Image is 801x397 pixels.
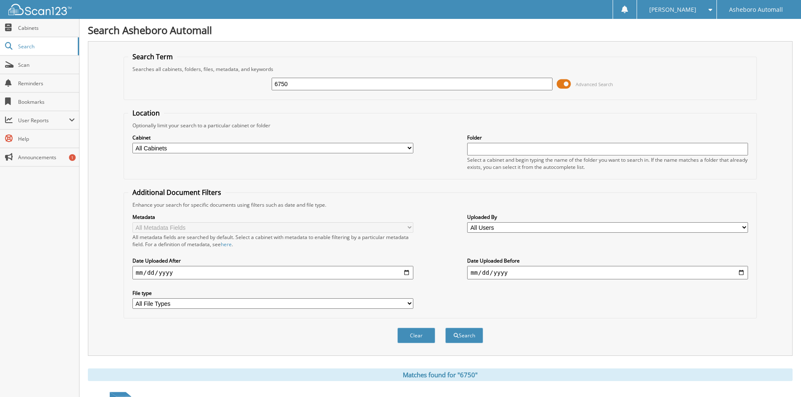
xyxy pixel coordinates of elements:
[132,289,413,297] label: File type
[128,122,752,129] div: Optionally limit your search to a particular cabinet or folder
[467,213,748,221] label: Uploaded By
[467,266,748,279] input: end
[221,241,232,248] a: here
[132,257,413,264] label: Date Uploaded After
[132,134,413,141] label: Cabinet
[729,7,783,12] span: Asheboro Automall
[18,80,75,87] span: Reminders
[69,154,76,161] div: 1
[18,43,74,50] span: Search
[132,234,413,248] div: All metadata fields are searched by default. Select a cabinet with metadata to enable filtering b...
[128,52,177,61] legend: Search Term
[8,4,71,15] img: scan123-logo-white.svg
[128,188,225,197] legend: Additional Document Filters
[467,257,748,264] label: Date Uploaded Before
[445,328,483,343] button: Search
[128,108,164,118] legend: Location
[467,156,748,171] div: Select a cabinet and begin typing the name of the folder you want to search in. If the name match...
[18,154,75,161] span: Announcements
[467,134,748,141] label: Folder
[88,23,793,37] h1: Search Asheboro Automall
[649,7,696,12] span: [PERSON_NAME]
[132,266,413,279] input: start
[18,24,75,32] span: Cabinets
[18,135,75,142] span: Help
[88,368,793,381] div: Matches found for "6750"
[18,117,69,124] span: User Reports
[128,201,752,208] div: Enhance your search for specific documents using filters such as date and file type.
[128,66,752,73] div: Searches all cabinets, folders, files, metadata, and keywords
[397,328,435,343] button: Clear
[132,213,413,221] label: Metadata
[18,98,75,105] span: Bookmarks
[18,61,75,68] span: Scan
[576,81,613,87] span: Advanced Search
